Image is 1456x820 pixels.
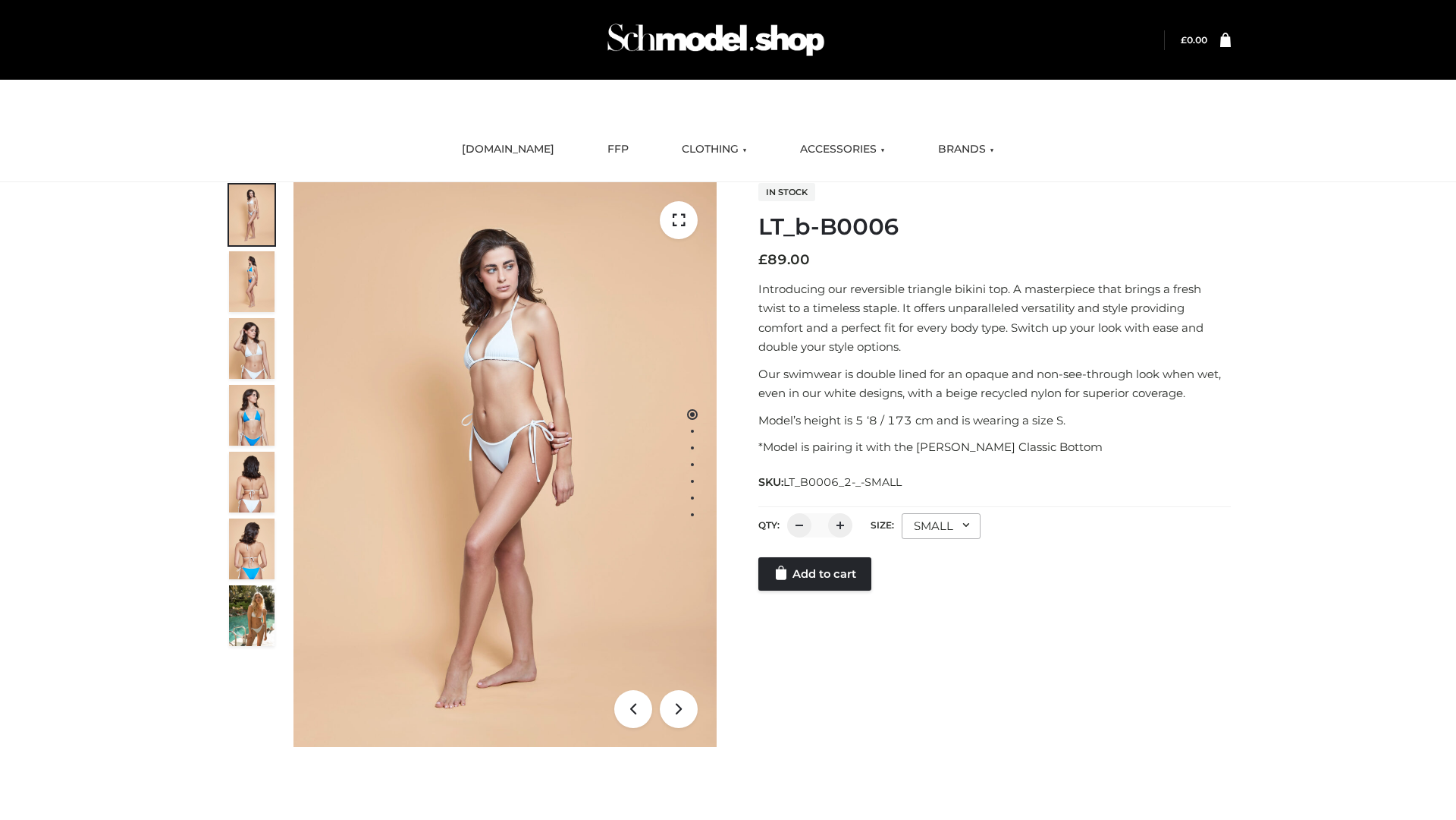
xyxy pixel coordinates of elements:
img: ArielClassicBikiniTop_CloudNine_AzureSky_OW114ECO_4-scaled.jpg [229,385,275,446]
p: Our swimwear is double lined for an opaque and non-see-through look when wet, even in our white d... [758,364,1231,403]
img: ArielClassicBikiniTop_CloudNine_AzureSky_OW114ECO_1-scaled.jpg [229,184,275,245]
bdi: 0.00 [1181,34,1207,46]
a: £0.00 [1181,34,1207,46]
a: ACCESSORIES [789,133,896,166]
span: LT_B0006_2-_-SMALL [783,475,902,489]
a: BRANDS [927,133,1006,166]
p: *Model is pairing it with the [PERSON_NAME] Classic Bottom [758,437,1231,457]
bdi: 89.00 [758,251,810,268]
img: ArielClassicBikiniTop_CloudNine_AzureSky_OW114ECO_7-scaled.jpg [229,452,275,512]
p: Introducing our reversible triangle bikini top. A masterpiece that brings a fresh twist to a time... [758,279,1231,357]
p: Model’s height is 5 ‘8 / 173 cm and is wearing a size S. [758,411,1231,430]
img: ArielClassicBikiniTop_CloudNine_AzureSky_OW114ECO_2-scaled.jpg [229,251,275,312]
h1: LT_b-B0006 [758,213,1231,241]
img: ArielClassicBikiniTop_CloudNine_AzureSky_OW114ECO_3-scaled.jpg [229,318,275,379]
img: ArielClassicBikiniTop_CloudNine_AzureSky_OW114ECO_8-scaled.jpg [229,519,275,579]
a: FFP [596,133,640,166]
span: £ [1181,34,1187,46]
span: In stock [758,183,815,201]
img: Arieltop_CloudNine_AzureSky2.jpg [229,585,275,646]
label: Size: [871,519,894,531]
a: CLOTHING [670,133,758,166]
label: QTY: [758,519,780,531]
a: [DOMAIN_NAME] [450,133,566,166]
a: Add to cart [758,557,871,591]
div: SMALL [902,513,981,539]
img: Schmodel Admin 964 [602,10,830,70]
span: SKU: [758,473,903,491]
span: £ [758,251,767,268]
img: ArielClassicBikiniTop_CloudNine_AzureSky_OW114ECO_1 [293,182,717,747]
